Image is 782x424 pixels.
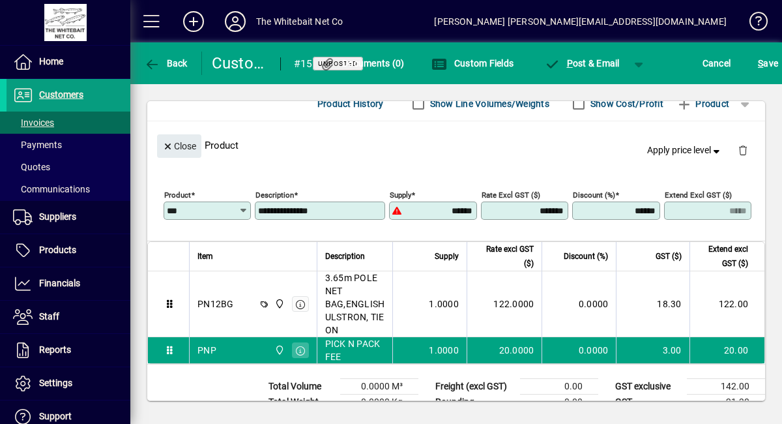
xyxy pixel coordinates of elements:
td: Total Weight [262,395,340,410]
td: Rounding [429,395,520,410]
mat-label: Rate excl GST ($) [482,190,540,200]
span: 1.0000 [429,297,459,310]
td: 142.00 [687,379,765,395]
div: Product [147,121,765,169]
span: ave [758,53,778,74]
button: Product History [312,92,389,115]
div: 122.0000 [475,297,534,310]
span: PICK N PACK FEE [325,337,385,363]
span: Communications [13,184,90,194]
div: Customer Invoice [212,53,267,74]
app-page-header-button: Back [130,52,202,75]
a: Staff [7,301,130,333]
td: 0.00 [520,395,598,410]
span: Item [197,249,213,264]
span: Rangiora [271,297,286,311]
td: Total Volume [262,379,340,395]
button: Custom Fields [428,52,517,75]
button: Delete [727,134,759,166]
span: Staff [39,311,59,322]
button: Add [173,10,214,33]
span: Customers [39,89,83,100]
span: Description [325,249,365,264]
mat-label: Supply [390,190,411,200]
span: Discount (%) [564,249,608,264]
td: 20.00 [689,337,764,363]
button: Close [157,134,201,158]
a: Settings [7,367,130,400]
label: Show Line Volumes/Weights [427,97,549,110]
button: Back [141,52,191,75]
span: Back [144,58,188,68]
span: Home [39,56,63,67]
span: Rangiora [271,343,286,357]
div: [PERSON_NAME] [PERSON_NAME][EMAIL_ADDRESS][DOMAIN_NAME] [434,11,727,32]
button: Profile [214,10,256,33]
td: 0.00 [520,379,598,395]
span: Product History [317,93,384,114]
span: Suppliers [39,211,76,222]
div: The Whitebait Net Co [256,11,343,32]
a: Payments [7,134,130,156]
div: PNP [197,344,216,357]
div: 20.0000 [475,344,534,357]
div: #15074 [294,53,319,74]
td: 3.00 [616,337,689,363]
td: Freight (excl GST) [429,379,520,395]
app-page-header-button: Delete [727,144,759,156]
button: Documents (0) [317,52,408,75]
span: Documents (0) [320,58,405,68]
td: GST exclusive [609,379,687,395]
a: Financials [7,267,130,300]
a: Suppliers [7,201,130,234]
td: 21.30 [687,395,765,410]
button: Apply price level [642,139,728,162]
a: Knowledge Base [740,3,766,45]
label: Show Cost/Profit [588,97,663,110]
span: Support [39,411,72,421]
td: 0.0000 [542,271,616,337]
mat-label: Discount (%) [573,190,615,200]
a: Products [7,234,130,267]
span: 1.0000 [429,344,459,357]
td: 0.0000 M³ [340,379,418,395]
span: Product [676,93,729,114]
span: GST ($) [656,249,682,264]
span: Extend excl GST ($) [698,242,748,271]
span: Custom Fields [431,58,514,68]
td: 18.30 [616,271,689,337]
a: Reports [7,334,130,367]
span: Reports [39,344,71,355]
span: Apply price level [647,144,723,157]
span: Financials [39,278,80,288]
div: PN12BG [197,297,234,310]
td: GST [609,395,687,410]
span: Settings [39,378,72,388]
span: Rate excl GST ($) [475,242,534,271]
span: Invoices [13,117,54,128]
a: Invoices [7,112,130,134]
a: Quotes [7,156,130,178]
span: Cancel [702,53,731,74]
a: Communications [7,178,130,200]
span: Close [162,136,196,157]
button: Product [670,92,736,115]
td: 0.0000 [542,337,616,363]
mat-label: Product [164,190,191,200]
button: Post & Email [538,52,626,75]
span: S [758,58,763,68]
mat-label: Extend excl GST ($) [665,190,732,200]
a: Home [7,46,130,78]
mat-label: Description [255,190,294,200]
app-page-header-button: Close [154,140,205,151]
td: 0.0000 Kg [340,395,418,410]
button: Cancel [699,52,734,75]
span: Quotes [13,162,50,172]
span: 3.65m POLE NET BAG,ENGLISH ULSTRON, TIE ON [325,271,385,337]
button: Save [755,52,781,75]
span: Products [39,245,76,255]
span: ost & Email [544,58,620,68]
span: Supply [435,249,459,264]
td: 122.00 [689,271,764,337]
span: P [567,58,573,68]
